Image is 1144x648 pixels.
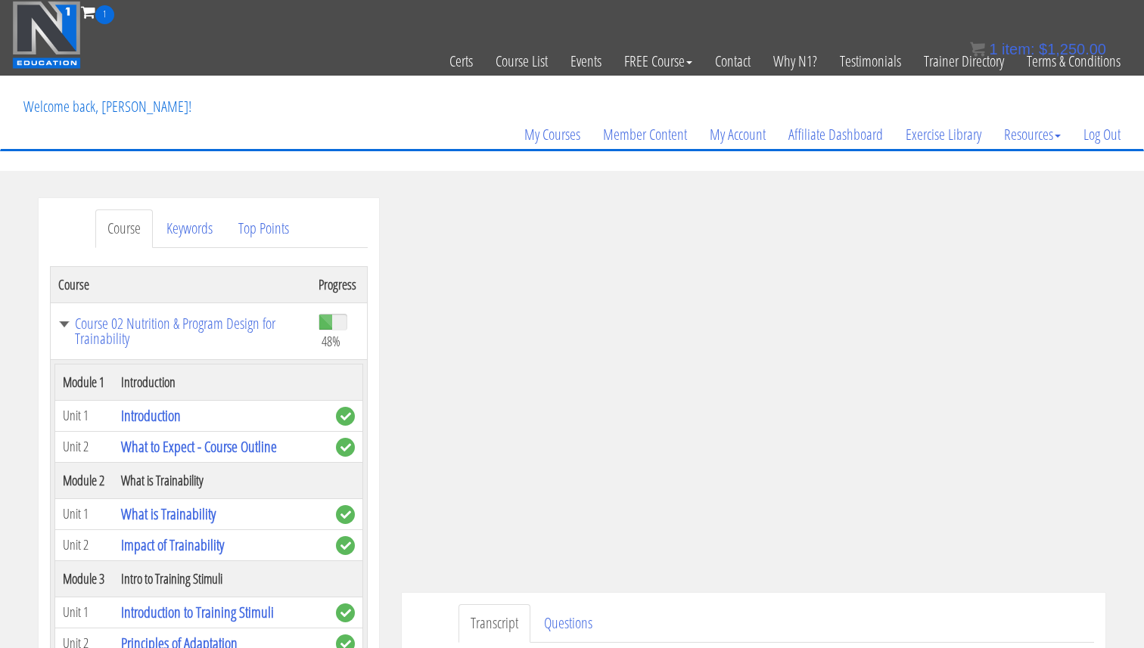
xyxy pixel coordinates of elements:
[113,364,328,400] th: Introduction
[894,98,993,171] a: Exercise Library
[113,462,328,498] th: What is Trainability
[121,602,274,622] a: Introduction to Training Stimuli
[459,604,530,643] a: Transcript
[226,209,301,248] a: Top Points
[12,76,203,137] p: Welcome back, [PERSON_NAME]!
[762,24,828,98] a: Why N1?
[51,266,312,302] th: Course
[704,24,762,98] a: Contact
[1015,24,1132,98] a: Terms & Conditions
[828,24,912,98] a: Testimonials
[777,98,894,171] a: Affiliate Dashboard
[336,536,355,555] span: complete
[113,560,328,597] th: Intro to Training Stimuli
[336,407,355,426] span: complete
[121,436,277,457] a: What to Expect - Course Outline
[912,24,1015,98] a: Trainer Directory
[993,98,1072,171] a: Resources
[513,98,592,171] a: My Courses
[322,333,340,349] span: 48%
[55,597,113,628] td: Unit 1
[121,535,224,555] a: Impact of Trainability
[81,2,114,22] a: 1
[55,364,113,400] th: Module 1
[1072,98,1132,171] a: Log Out
[121,405,181,426] a: Introduction
[1002,41,1034,57] span: item:
[55,431,113,462] td: Unit 2
[121,504,216,524] a: What is Trainability
[698,98,777,171] a: My Account
[484,24,559,98] a: Course List
[154,209,225,248] a: Keywords
[55,400,113,431] td: Unit 1
[1039,41,1047,57] span: $
[970,42,985,57] img: icon11.png
[1039,41,1106,57] bdi: 1,250.00
[55,462,113,498] th: Module 2
[95,5,114,24] span: 1
[532,604,605,643] a: Questions
[336,603,355,622] span: complete
[592,98,698,171] a: Member Content
[55,560,113,597] th: Module 3
[559,24,613,98] a: Events
[336,505,355,524] span: complete
[970,41,1106,57] a: 1 item: $1,250.00
[613,24,704,98] a: FREE Course
[989,41,997,57] span: 1
[12,1,81,69] img: n1-education
[311,266,367,302] th: Progress
[58,316,303,346] a: Course 02 Nutrition & Program Design for Trainability
[438,24,484,98] a: Certs
[336,438,355,457] span: complete
[55,498,113,529] td: Unit 1
[95,209,153,248] a: Course
[55,529,113,560] td: Unit 2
